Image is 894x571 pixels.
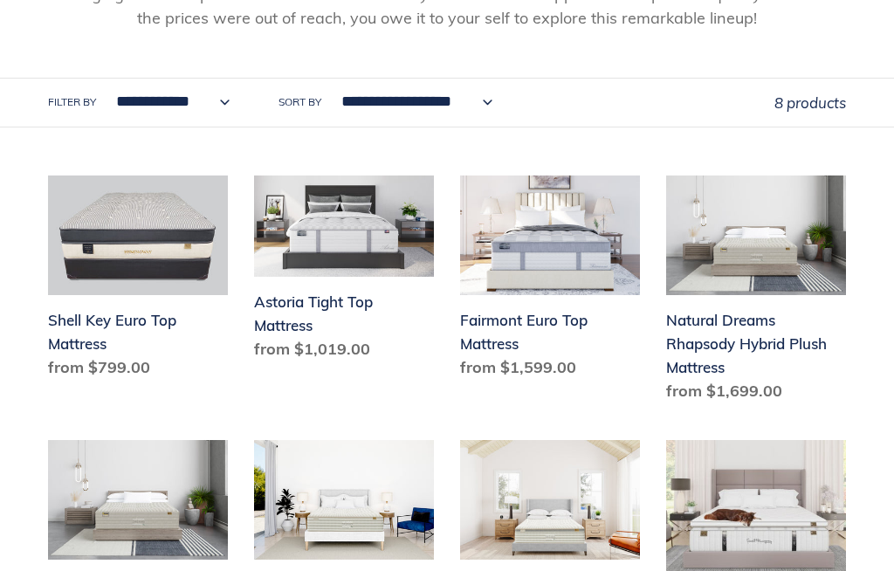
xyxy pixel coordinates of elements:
[254,175,434,368] a: Astoria Tight Top Mattress
[48,94,96,110] label: Filter by
[279,94,321,110] label: Sort by
[48,175,228,386] a: Shell Key Euro Top Mattress
[666,175,846,409] a: Natural Dreams Rhapsody Hybrid Plush Mattress
[774,93,846,112] span: 8 products
[460,175,640,386] a: Fairmont Euro Top Mattress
